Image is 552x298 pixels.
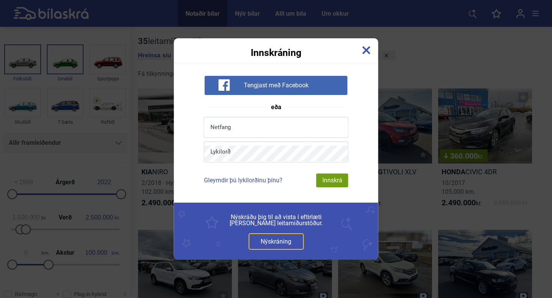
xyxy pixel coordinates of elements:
a: Gleymdir þú lykilorðinu þínu? [204,177,283,184]
span: Tengjast með Facebook [244,82,309,89]
img: close-x.svg [362,46,371,54]
a: Nýskráning [248,233,304,250]
div: Innskráning [174,38,378,57]
img: facebook-white-icon.svg [218,79,230,91]
span: eða [267,104,285,110]
div: Innskrá [316,174,348,187]
span: Nýskráðu þig til að vista í eftirlæti [PERSON_NAME] leitarniðurstöður. [191,214,361,226]
a: Tengjast með Facebook [204,81,347,88]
